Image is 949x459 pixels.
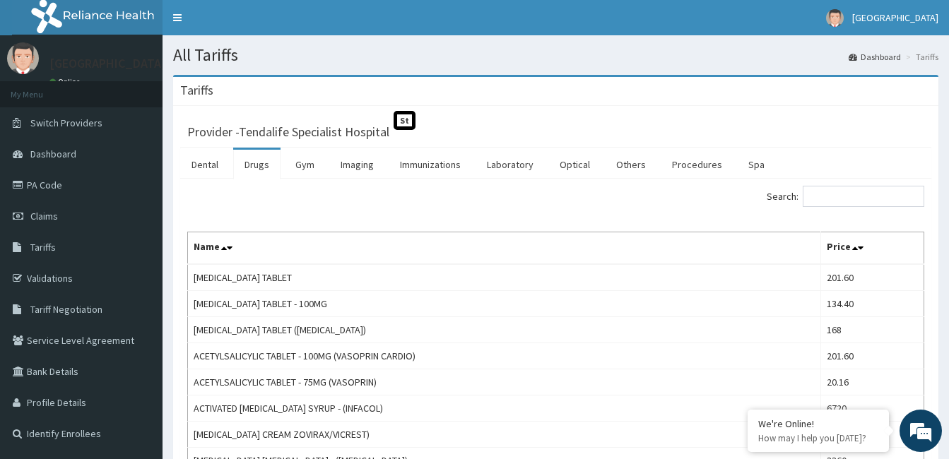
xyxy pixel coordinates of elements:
td: [MEDICAL_DATA] TABLET ([MEDICAL_DATA]) [188,317,821,343]
a: Dental [180,150,230,179]
div: We're Online! [758,417,878,430]
span: Dashboard [30,148,76,160]
a: Spa [737,150,776,179]
th: Name [188,232,821,265]
h3: Tariffs [180,84,213,97]
a: Optical [548,150,601,179]
span: Switch Providers [30,117,102,129]
a: Procedures [661,150,733,179]
label: Search: [767,186,924,207]
td: 134.40 [820,291,924,317]
h3: Provider - Tendalife Specialist Hospital [187,126,389,138]
td: ACETYLSALICYLIC TABLET - 100MG (VASOPRIN CARDIO) [188,343,821,369]
a: Drugs [233,150,281,179]
input: Search: [803,186,924,207]
td: ACTIVATED [MEDICAL_DATA] SYRUP - (INFACOL) [188,395,821,422]
p: How may I help you today? [758,432,878,444]
h1: All Tariffs [173,46,938,64]
td: 20.16 [820,369,924,395]
span: St [394,111,415,130]
a: Immunizations [389,150,472,179]
span: [GEOGRAPHIC_DATA] [852,11,938,24]
td: ACETYLSALICYLIC TABLET - 75MG (VASOPRIN) [188,369,821,395]
span: Claims [30,210,58,222]
p: [GEOGRAPHIC_DATA] [49,57,166,70]
a: Others [605,150,657,179]
td: [MEDICAL_DATA] TABLET - 100MG [188,291,821,317]
img: User Image [826,9,844,27]
td: [MEDICAL_DATA] TABLET [188,264,821,291]
a: Imaging [329,150,385,179]
img: User Image [7,42,39,74]
a: Laboratory [476,150,545,179]
span: Tariffs [30,241,56,254]
td: [MEDICAL_DATA] CREAM ZOVIRAX/VICREST) [188,422,821,448]
th: Price [820,232,924,265]
td: 201.60 [820,264,924,291]
td: 201.60 [820,343,924,369]
td: 168 [820,317,924,343]
span: Tariff Negotiation [30,303,102,316]
a: Dashboard [849,51,901,63]
a: Online [49,77,83,87]
li: Tariffs [902,51,938,63]
a: Gym [284,150,326,179]
td: 6720 [820,395,924,422]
